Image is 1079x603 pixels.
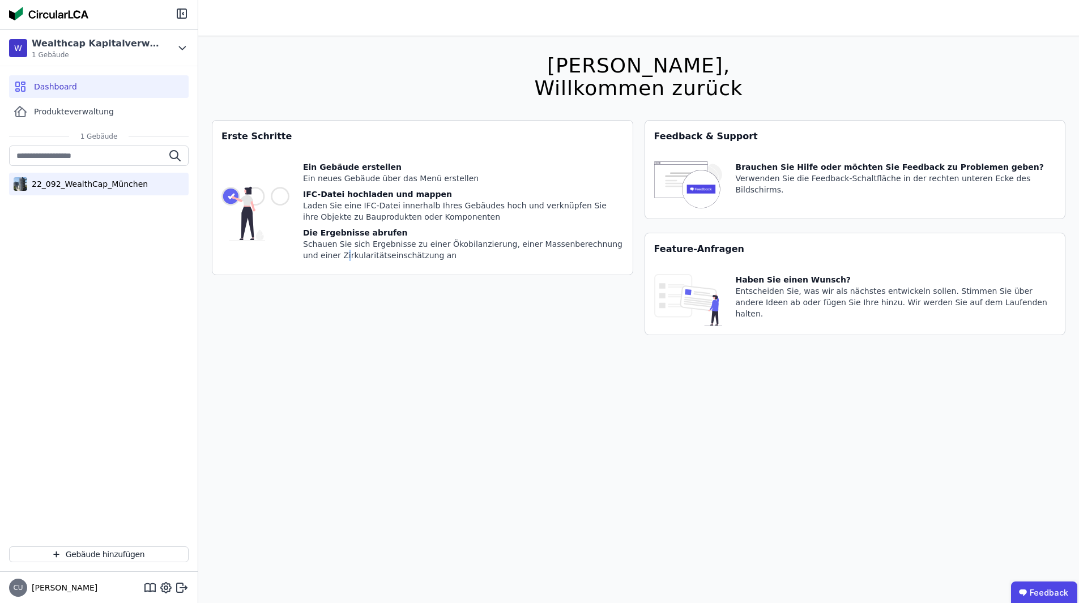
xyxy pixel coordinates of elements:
div: Brauchen Sie Hilfe oder möchten Sie Feedback zu Problemen geben? [736,161,1056,173]
img: getting_started_tile-DrF_GRSv.svg [221,161,289,266]
span: 1 Gebäude [32,50,162,59]
div: Willkommen zurück [534,77,743,100]
div: Feedback & Support [645,121,1065,152]
div: Laden Sie eine IFC-Datei innerhalb Ihres Gebäudes hoch und verknüpfen Sie ihre Objekte zu Bauprod... [303,200,624,223]
span: CU [13,584,23,591]
button: Gebäude hinzufügen [9,546,189,562]
div: W [9,39,27,57]
div: Verwenden Sie die Feedback-Schaltfläche in der rechten unteren Ecke des Bildschirms. [736,173,1056,195]
div: Entscheiden Sie, was wir als nächstes entwickeln sollen. Stimmen Sie über andere Ideen ab oder fü... [736,285,1056,319]
div: Feature-Anfragen [645,233,1065,265]
span: [PERSON_NAME] [27,582,97,593]
div: Haben Sie einen Wunsch? [736,274,1056,285]
div: Ein neues Gebäude über das Menü erstellen [303,173,624,184]
div: Wealthcap Kapitalverwaltungsgesellschaft mbH [32,37,162,50]
div: Schauen Sie sich Ergebnisse zu einer Ökobilanzierung, einer Massenberechnung und einer Zirkularit... [303,238,624,261]
img: feedback-icon-HCTs5lye.svg [654,161,722,209]
div: IFC-Datei hochladen und mappen [303,189,624,200]
img: 22_092_WealthCap_München [14,175,27,193]
div: Ein Gebäude erstellen [303,161,624,173]
img: feature_request_tile-UiXE1qGU.svg [654,274,722,326]
div: 22_092_WealthCap_München [27,178,148,190]
div: Die Ergebnisse abrufen [303,227,624,238]
span: Dashboard [34,81,77,92]
img: Concular [9,7,88,20]
span: 1 Gebäude [69,132,129,141]
span: Produkteverwaltung [34,106,114,117]
div: Erste Schritte [212,121,633,152]
div: [PERSON_NAME], [534,54,743,77]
